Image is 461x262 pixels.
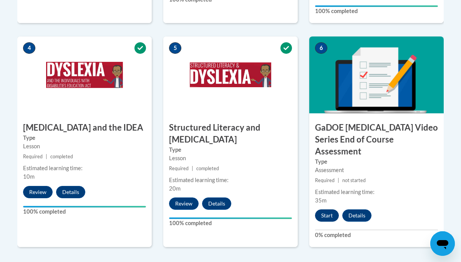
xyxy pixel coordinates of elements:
[430,231,455,256] iframe: Button to launch messaging window
[23,42,35,54] span: 4
[17,36,152,113] img: Course Image
[23,164,146,172] div: Estimated learning time:
[192,166,193,171] span: |
[315,209,339,222] button: Start
[342,209,371,222] button: Details
[169,146,292,154] label: Type
[315,197,327,204] span: 35m
[23,186,53,198] button: Review
[169,176,292,184] div: Estimated learning time:
[315,166,438,174] div: Assessment
[23,134,146,142] label: Type
[315,158,438,166] label: Type
[338,177,339,183] span: |
[315,5,438,7] div: Your progress
[169,219,292,227] label: 100% completed
[169,217,292,219] div: Your progress
[315,177,335,183] span: Required
[23,173,35,180] span: 10m
[50,154,73,159] span: completed
[23,142,146,151] div: Lesson
[202,197,231,210] button: Details
[342,177,366,183] span: not started
[169,185,181,192] span: 20m
[163,122,298,146] h3: Structured Literacy and [MEDICAL_DATA]
[196,166,219,171] span: completed
[169,197,199,210] button: Review
[315,188,438,196] div: Estimated learning time:
[309,122,444,157] h3: GaDOE [MEDICAL_DATA] Video Series End of Course Assessment
[169,42,181,54] span: 5
[56,186,85,198] button: Details
[23,207,146,216] label: 100% completed
[315,231,438,239] label: 0% completed
[23,206,146,207] div: Your progress
[23,154,43,159] span: Required
[309,36,444,113] img: Course Image
[315,42,327,54] span: 6
[163,36,298,113] img: Course Image
[46,154,47,159] span: |
[315,7,438,15] label: 100% completed
[169,154,292,163] div: Lesson
[169,166,189,171] span: Required
[17,122,152,134] h3: [MEDICAL_DATA] and the IDEA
